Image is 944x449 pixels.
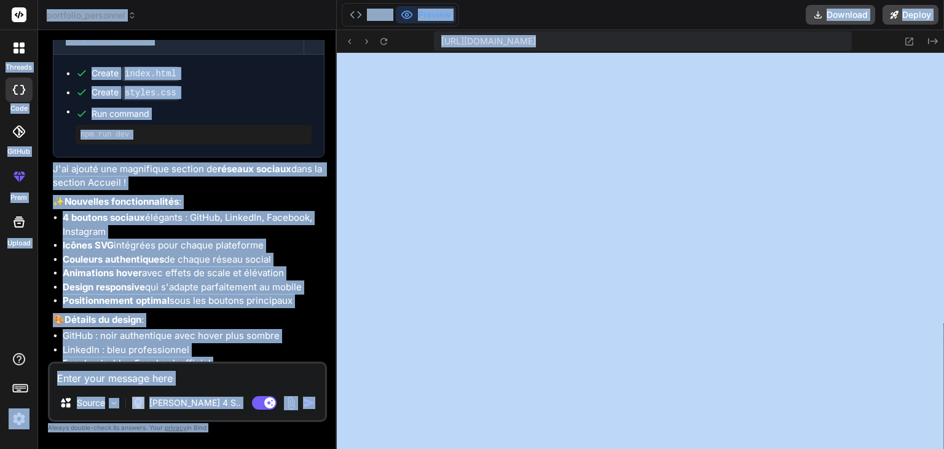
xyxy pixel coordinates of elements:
[7,146,30,157] label: GitHub
[63,212,145,223] strong: 4 boutons sociaux
[7,238,31,248] label: Upload
[284,396,298,410] img: attachment
[6,62,32,73] label: threads
[77,397,105,409] p: Source
[132,397,144,409] img: Claude 4 Sonnet
[65,314,141,325] strong: Détails du design
[53,313,324,327] p: 🎨 :
[53,162,324,190] p: J'ai ajouté une magnifique section de dans la section Accueil !
[63,211,324,239] li: élégants : GitHub, LinkedIn, Facebook, Instagram
[63,253,324,267] li: de chaque réseau social
[441,35,536,47] span: [URL][DOMAIN_NAME]
[47,9,136,22] span: portfolio_personnel
[65,196,179,207] strong: Nouvelles fonctionnalités
[63,239,114,251] strong: Icônes SVG
[303,397,315,409] img: icon
[883,5,938,25] button: Deploy
[10,193,27,203] label: prem
[806,5,875,25] button: Download
[165,424,187,431] span: privacy
[63,239,324,253] li: intégrées pour chaque plateforme
[92,108,312,120] span: Run command
[63,329,324,343] li: GitHub : noir authentique avec hover plus sombre
[63,281,145,293] strong: Design responsive
[121,66,180,81] code: index.html
[92,86,180,99] div: Create
[63,267,142,279] strong: Animations hover
[9,408,29,429] img: settings
[396,6,456,23] button: Preview
[63,280,324,295] li: qui s'adapte parfaitement au mobile
[345,6,396,23] button: Editor
[337,53,944,449] iframe: Preview
[48,422,327,434] p: Always double-check its answers. Your in Bind
[109,398,119,408] img: Pick Models
[92,67,180,80] div: Create
[66,36,291,46] div: Click to open Workbench
[121,85,180,100] code: styles.css
[63,343,324,357] li: LinkedIn : bleu professionnel
[63,266,324,280] li: avec effets de scale et élévation
[10,103,28,114] label: code
[81,130,307,140] pre: npm run dev
[149,397,241,409] p: [PERSON_NAME] 4 S..
[63,357,324,371] li: Facebook : bleu Facebook officiel
[63,294,324,308] li: sous les boutons principaux
[53,195,324,209] p: ✨ :
[63,295,170,306] strong: Positionnement optimal
[63,253,164,265] strong: Couleurs authentiques
[218,163,291,175] strong: réseaux sociaux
